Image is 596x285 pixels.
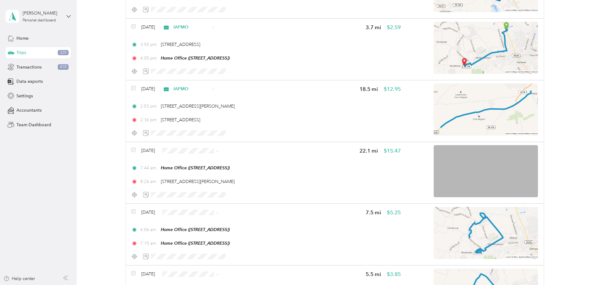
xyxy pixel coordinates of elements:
[384,85,401,93] span: $12.95
[359,85,378,93] span: 18.5 mi
[16,122,51,128] span: Team Dashboard
[140,226,158,233] span: 6:06 am
[141,271,155,277] span: [DATE]
[561,250,596,285] iframe: Everlance-gr Chat Button Frame
[384,147,401,155] span: $15.47
[161,56,230,60] span: Home Office ([STREET_ADDRESS])
[387,209,401,216] span: $5.25
[161,117,200,122] span: [STREET_ADDRESS]
[141,147,155,154] span: [DATE]
[140,240,158,247] span: 7:10 am
[366,270,381,278] span: 5.5 mi
[58,64,69,70] span: 410
[434,83,538,136] img: minimap
[16,93,33,99] span: Settings
[140,178,158,185] span: 8:26 am
[140,55,158,61] span: 4:05 pm
[366,209,381,216] span: 7.5 mi
[359,147,378,155] span: 22.1 mi
[16,49,26,56] span: Trips
[140,117,158,123] span: 2:36 pm
[16,64,42,70] span: Transactions
[387,270,401,278] span: $3.85
[387,24,401,31] span: $2.59
[23,10,61,16] div: [PERSON_NAME]
[161,165,230,170] span: Home Office ([STREET_ADDRESS])
[16,35,29,42] span: Home
[141,24,155,30] span: [DATE]
[366,24,381,31] span: 3.7 mi
[434,145,538,197] img: minimap
[174,86,210,92] span: IAPMO
[161,42,200,47] span: [STREET_ADDRESS]
[16,78,43,85] span: Data exports
[140,103,158,109] span: 2:03 pm
[141,86,155,92] span: [DATE]
[174,24,210,30] span: IAPMO
[434,22,538,74] img: minimap
[161,104,235,109] span: [STREET_ADDRESS][PERSON_NAME]
[23,19,56,22] div: Personal dashboard
[3,275,35,282] button: Help center
[140,165,158,171] span: 7:44 am
[58,50,69,56] span: 320
[161,227,230,232] span: Home Office ([STREET_ADDRESS])
[141,209,155,216] span: [DATE]
[434,207,538,259] img: minimap
[161,241,230,246] span: Home Office ([STREET_ADDRESS])
[161,179,235,184] span: [STREET_ADDRESS][PERSON_NAME]
[140,41,158,48] span: 3:55 pm
[16,107,42,114] span: Accountants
